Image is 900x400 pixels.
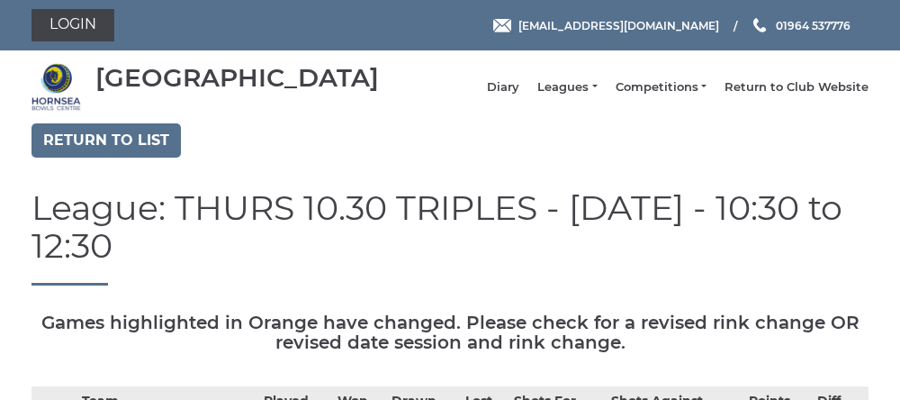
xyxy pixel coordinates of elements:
a: Phone us 01964 537776 [751,17,850,34]
img: Hornsea Bowls Centre [31,62,81,112]
a: Return to list [31,123,181,158]
a: Email [EMAIL_ADDRESS][DOMAIN_NAME] [493,17,719,34]
div: [GEOGRAPHIC_DATA] [95,64,379,92]
span: [EMAIL_ADDRESS][DOMAIN_NAME] [518,18,719,32]
a: Return to Club Website [724,79,868,95]
img: Phone us [753,18,766,32]
a: Leagues [537,79,597,95]
a: Login [31,9,114,41]
img: Email [493,19,511,32]
span: 01964 537776 [776,18,850,32]
a: Diary [487,79,519,95]
h5: Games highlighted in Orange have changed. Please check for a revised rink change OR revised date ... [31,313,868,352]
a: Competitions [616,79,706,95]
h1: League: THURS 10.30 TRIPLES - [DATE] - 10:30 to 12:30 [31,189,868,286]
